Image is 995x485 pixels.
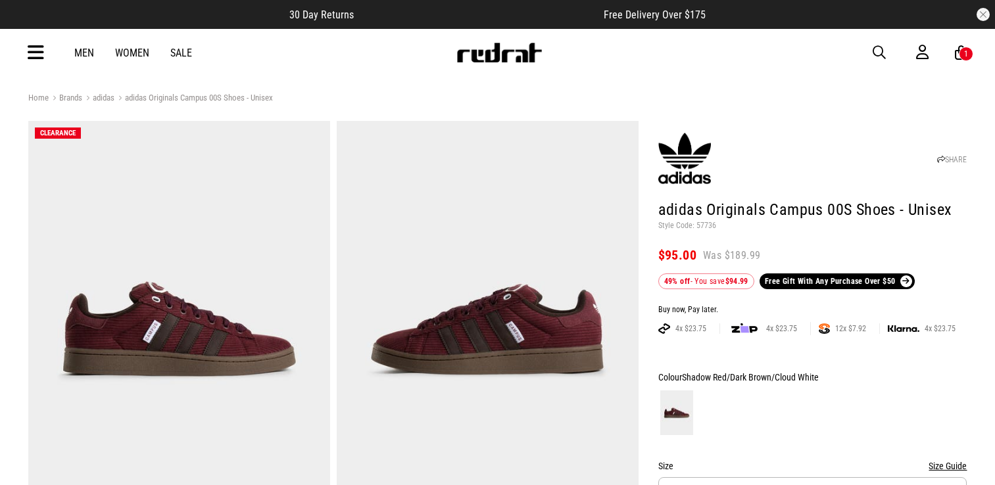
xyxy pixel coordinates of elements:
[114,93,273,105] a: adidas Originals Campus 00S Shoes - Unisex
[658,305,967,315] div: Buy now, Pay later.
[658,221,967,231] p: Style Code: 57736
[964,49,968,58] div: 1
[40,129,76,137] span: CLEARANCE
[660,390,693,435] img: Shadow Red/Dark Brown/Cloud White
[955,46,967,60] a: 1
[28,93,49,103] a: Home
[830,323,871,334] span: 12x $7.92
[170,47,192,59] a: Sale
[731,322,758,335] img: zip
[658,273,754,289] div: - You save
[82,93,114,105] a: adidas
[658,458,967,474] div: Size
[919,323,961,334] span: 4x $23.75
[664,277,691,286] b: 49% off
[380,8,577,21] iframe: Customer reviews powered by Trustpilot
[658,369,967,385] div: Colour
[703,248,760,263] span: Was $189.99
[456,43,543,62] img: Redrat logo
[289,9,354,21] span: 30 Day Returns
[604,9,706,21] span: Free Delivery Over $175
[888,325,919,333] img: KLARNA
[760,273,915,289] a: Free Gift With Any Purchase Over $50
[49,93,82,105] a: Brands
[658,200,967,221] h1: adidas Originals Campus 00S Shoes - Unisex
[761,323,802,334] span: 4x $23.75
[658,247,696,263] span: $95.00
[937,155,967,164] a: SHARE
[682,372,819,382] span: Shadow Red/Dark Brown/Cloud White
[819,323,830,334] img: SPLITPAY
[929,458,967,474] button: Size Guide
[658,323,670,334] img: AFTERPAY
[74,47,94,59] a: Men
[115,47,149,59] a: Women
[670,323,712,334] span: 4x $23.75
[658,132,711,185] img: adidas
[725,277,748,286] b: $94.99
